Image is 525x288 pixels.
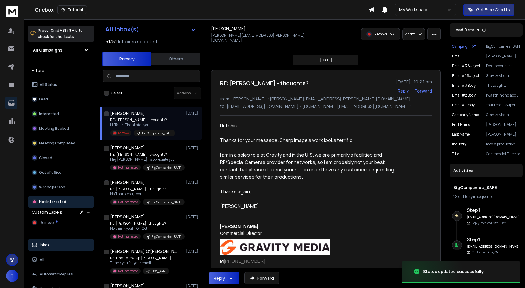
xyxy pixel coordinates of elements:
[110,152,183,157] p: RE: [PERSON_NAME] - thoughts?
[28,137,94,149] button: Meeting Completed
[396,79,432,85] p: [DATE] : 10:27 pm
[486,132,520,137] p: [PERSON_NAME]
[452,73,479,78] p: Email#1 Subject
[110,187,183,191] p: Re: [PERSON_NAME] - thoughts?
[209,272,239,284] button: Reply
[35,5,368,14] div: Onebox
[28,44,94,56] button: All Campaigns
[211,33,324,43] p: [PERSON_NAME][EMAIL_ADDRESS][PERSON_NAME][DOMAIN_NAME]
[186,249,200,254] p: [DATE]
[28,93,94,105] button: Lead
[28,239,94,251] button: Inbox
[39,199,66,204] p: Not Interested
[118,234,138,239] p: Not Interested
[110,145,145,151] h1: [PERSON_NAME]
[28,66,94,75] h3: Filters
[453,194,519,199] div: |
[110,226,183,231] p: No thank you! > On Oct
[28,152,94,164] button: Closed
[28,108,94,120] button: Interested
[467,244,520,249] h6: [EMAIL_ADDRESS][DOMAIN_NAME]
[472,250,500,255] p: Contacted
[28,217,94,229] button: Remove
[39,126,69,131] p: Meeting Booked
[220,96,432,102] p: from: [PERSON_NAME] <[PERSON_NAME][EMAIL_ADDRESS][PERSON_NAME][DOMAIN_NAME]>
[211,26,246,32] h1: [PERSON_NAME]
[486,73,520,78] p: Gravity Media's Super Bowl
[118,165,138,170] p: Not Interested
[111,91,122,96] label: Select
[40,242,50,247] p: Inbox
[465,194,493,199] span: 1 day in sequence
[186,180,200,185] p: [DATE]
[452,54,462,59] p: Email
[214,275,225,281] div: Reply
[40,220,54,225] span: Remove
[110,157,183,162] p: Hey [PERSON_NAME], I appreciate you
[486,142,520,147] p: media production
[100,23,201,35] button: All Inbox(s)
[220,103,432,109] p: to: [EMAIL_ADDRESS][DOMAIN_NAME] <[DOMAIN_NAME][EMAIL_ADDRESS][DOMAIN_NAME]>
[452,122,470,127] p: First Name
[450,164,523,177] div: Activities
[397,88,409,94] button: Reply
[220,79,309,87] h1: RE: [PERSON_NAME] - thoughts?
[110,118,175,122] p: RE: [PERSON_NAME] - thoughts?
[452,151,459,156] p: title
[452,132,470,137] p: Last Name
[186,145,200,150] p: [DATE]
[453,27,479,33] p: Lead Details
[186,111,200,116] p: [DATE]
[110,261,171,265] p: Thank you for your email
[152,235,181,239] p: BigCompanies_SAFE
[486,151,520,156] p: Commercial Director
[472,221,506,225] p: Reply Received
[110,221,183,226] p: Re: [PERSON_NAME] - thoughts?
[118,38,157,45] h3: Inboxes selected
[6,270,18,282] button: T
[39,170,62,175] p: Out of office
[487,250,500,254] span: 9th, Oct
[405,32,415,37] p: Add to
[39,185,65,190] p: Wrong person
[110,214,145,220] h1: [PERSON_NAME]
[423,268,485,275] div: Status updated successfully.
[110,248,177,254] h1: [PERSON_NAME] O'[PERSON_NAME]
[152,166,181,170] p: BigCompanies_SAFE
[102,52,151,66] button: Primary
[39,97,48,102] p: Lead
[453,194,462,199] span: 1 Step
[151,52,200,66] button: Others
[186,214,200,219] p: [DATE]
[486,122,520,127] p: [PERSON_NAME]
[486,54,520,59] p: [PERSON_NAME][EMAIL_ADDRESS][PERSON_NAME][DOMAIN_NAME]
[118,200,138,204] p: Not Interested
[38,27,83,40] p: Press to check for shortcuts.
[32,209,62,215] h3: Custom Labels
[28,181,94,193] button: Wrong person
[110,191,183,196] p: No Thank you, I don’t
[486,103,520,108] p: Your recent Super Bowl post caught my attention on LinkedIn - amazing how you led your team to fl...
[28,253,94,266] button: All
[152,200,181,205] p: BigCompanies_SAFE
[486,64,520,68] p: Post-production efficiency question
[476,7,510,13] p: Get Free Credits
[105,38,117,45] span: 51 / 51
[320,58,332,63] p: [DATE]
[467,236,520,243] h6: Step 1 :
[152,269,165,274] p: USA_Safe
[39,155,52,160] p: Closed
[220,230,262,236] td: Commercial Director
[486,44,520,49] p: BigCompanies_SAFE
[374,32,387,37] p: Remove
[39,141,75,146] p: Meeting Completed
[28,268,94,280] button: Automatic Replies
[493,221,506,225] span: 9th, Oct
[452,44,470,49] p: Campaign
[452,112,479,117] p: Company Name
[50,27,77,34] span: Cmd + Shift + k
[467,215,520,220] h6: [EMAIL_ADDRESS][DOMAIN_NAME]
[452,93,476,98] p: Email#2 Body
